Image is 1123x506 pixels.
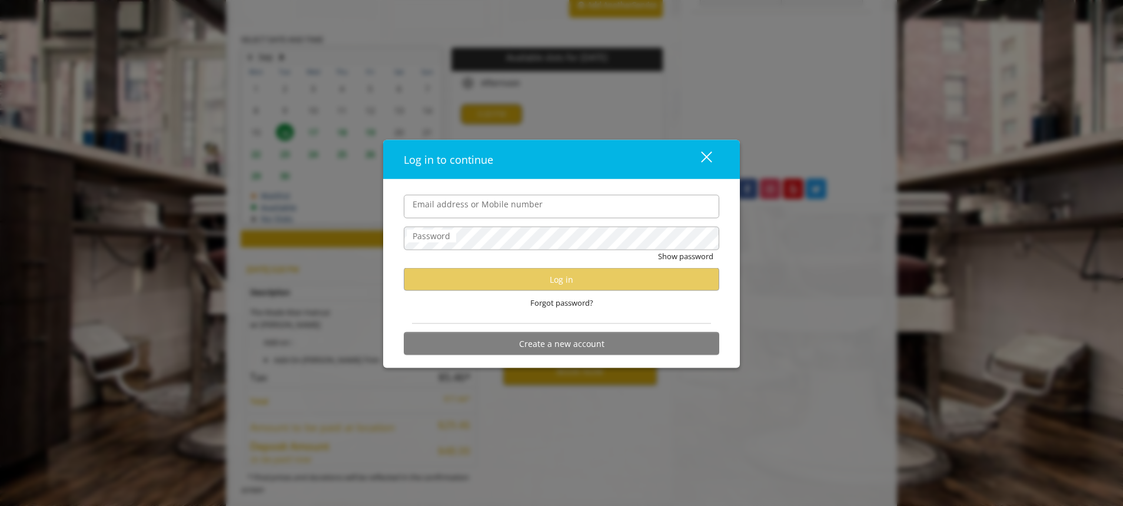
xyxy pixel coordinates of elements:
[404,332,719,355] button: Create a new account
[530,297,593,309] span: Forgot password?
[404,268,719,291] button: Log in
[404,194,719,218] input: Email address or Mobile number
[407,197,549,210] label: Email address or Mobile number
[404,152,493,166] span: Log in to continue
[687,151,711,168] div: close dialog
[679,147,719,171] button: close dialog
[407,229,456,242] label: Password
[404,226,719,250] input: Password
[658,250,713,262] button: Show password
